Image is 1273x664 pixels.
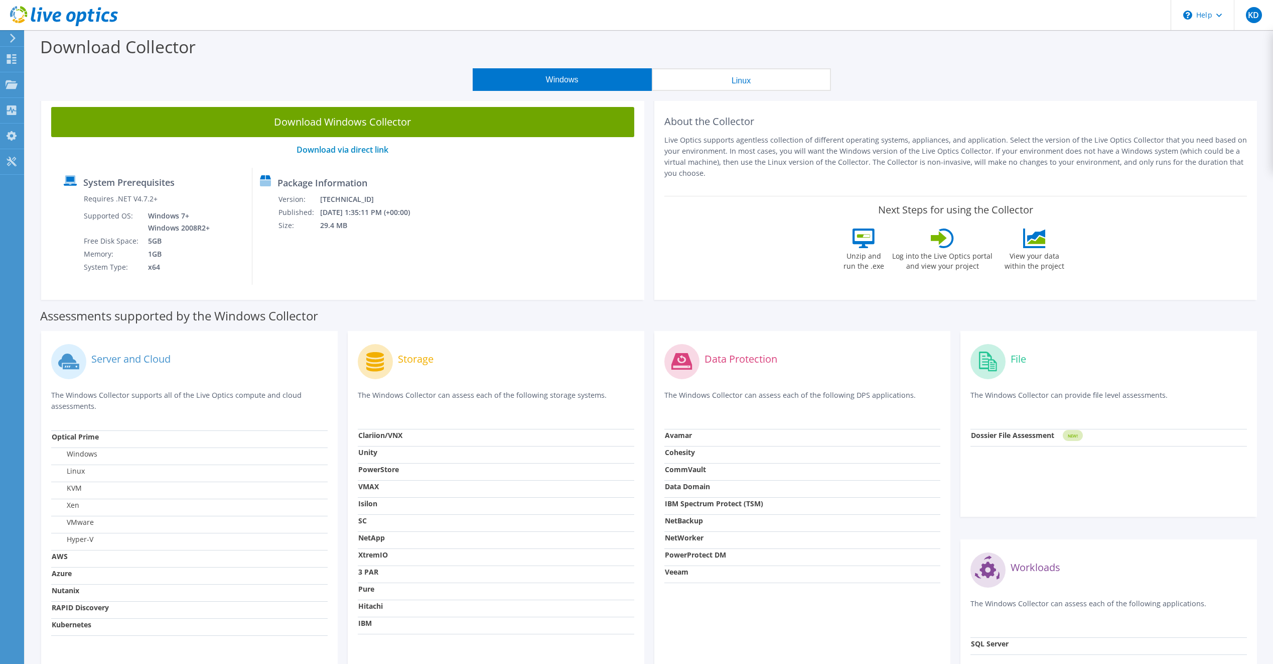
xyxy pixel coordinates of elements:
strong: Optical Prime [52,432,99,441]
strong: 3 PAR [358,567,378,577]
label: File [1011,354,1026,364]
td: Size: [278,219,320,232]
p: The Windows Collector can assess each of the following DPS applications. [664,390,941,410]
label: KVM [52,483,82,493]
svg: \n [1183,11,1192,20]
strong: SC [358,516,367,525]
strong: Kubernetes [52,620,91,629]
label: Xen [52,500,79,510]
label: Package Information [277,178,367,188]
p: The Windows Collector can provide file level assessments. [970,390,1247,410]
strong: XtremIO [358,550,388,560]
td: Published: [278,206,320,219]
tspan: NEW! [1068,433,1078,438]
span: KD [1246,7,1262,23]
label: Workloads [1011,563,1060,573]
strong: Clariion/VNX [358,430,402,440]
strong: Pure [358,584,374,594]
strong: CommVault [665,465,706,474]
label: System Prerequisites [83,177,175,187]
label: Hyper-V [52,534,93,544]
p: The Windows Collector supports all of the Live Optics compute and cloud assessments. [51,390,328,412]
strong: Avamar [665,430,692,440]
a: Download via direct link [297,144,388,155]
td: 5GB [140,235,212,248]
td: Supported OS: [83,209,140,235]
td: [TECHNICAL_ID] [320,193,423,206]
td: System Type: [83,261,140,274]
strong: NetBackup [665,516,703,525]
td: 1GB [140,248,212,261]
label: View your data within the project [998,248,1070,271]
strong: Veeam [665,567,688,577]
p: The Windows Collector can assess each of the following applications. [970,598,1247,619]
p: The Windows Collector can assess each of the following storage systems. [358,390,634,410]
strong: PowerProtect DM [665,550,726,560]
td: Free Disk Space: [83,235,140,248]
strong: NetWorker [665,533,703,542]
td: Windows 7+ Windows 2008R2+ [140,209,212,235]
label: Storage [398,354,434,364]
strong: AWS [52,551,68,561]
strong: Dossier File Assessment [971,430,1054,440]
p: Live Optics supports agentless collection of different operating systems, appliances, and applica... [664,135,1247,179]
td: [DATE] 1:35:11 PM (+00:00) [320,206,423,219]
label: VMware [52,517,94,527]
strong: Cohesity [665,448,695,457]
strong: SQL Server [971,639,1009,648]
label: Assessments supported by the Windows Collector [40,311,318,321]
strong: Unity [358,448,377,457]
a: Download Windows Collector [51,107,634,137]
label: Linux [52,466,85,476]
strong: Hitachi [358,601,383,611]
button: Linux [652,68,831,91]
strong: NetApp [358,533,385,542]
strong: Nutanix [52,586,79,595]
strong: RAPID Discovery [52,603,109,612]
h2: About the Collector [664,116,1247,128]
label: Server and Cloud [91,354,171,364]
label: Windows [52,449,97,459]
strong: IBM [358,618,372,628]
td: 29.4 MB [320,219,423,232]
label: Requires .NET V4.7.2+ [84,194,158,204]
label: Data Protection [704,354,777,364]
label: Next Steps for using the Collector [878,204,1033,216]
label: Unzip and run the .exe [840,248,887,271]
strong: Azure [52,569,72,578]
strong: Isilon [358,499,377,508]
td: x64 [140,261,212,274]
td: Version: [278,193,320,206]
label: Download Collector [40,35,196,58]
button: Windows [473,68,652,91]
strong: PowerStore [358,465,399,474]
td: Memory: [83,248,140,261]
strong: VMAX [358,482,379,491]
strong: Data Domain [665,482,710,491]
label: Log into the Live Optics portal and view your project [892,248,993,271]
strong: IBM Spectrum Protect (TSM) [665,499,763,508]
